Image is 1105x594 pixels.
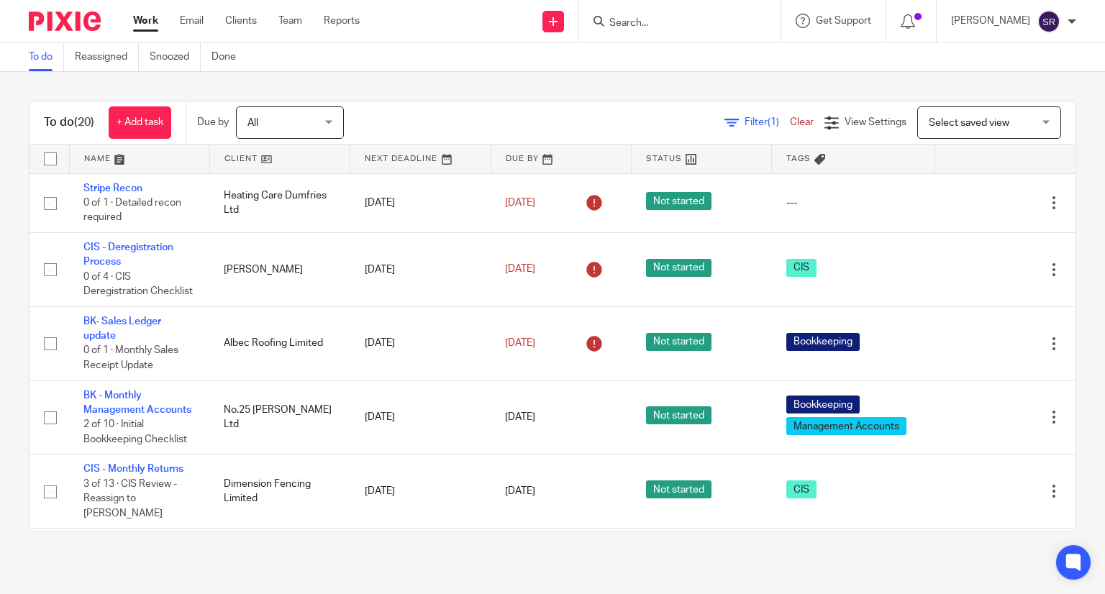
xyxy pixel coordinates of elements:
[350,232,491,306] td: [DATE]
[209,380,350,454] td: No.25 [PERSON_NAME] Ltd
[44,115,94,130] h1: To do
[83,198,181,223] span: 0 of 1 · Detailed recon required
[505,338,535,348] span: [DATE]
[646,480,711,498] span: Not started
[816,16,871,26] span: Get Support
[180,14,204,28] a: Email
[109,106,171,139] a: + Add task
[83,390,191,415] a: BK - Monthly Management Accounts
[212,43,247,71] a: Done
[929,118,1009,128] span: Select saved view
[150,43,201,71] a: Snoozed
[133,14,158,28] a: Work
[350,306,491,380] td: [DATE]
[83,464,183,474] a: CIS - Monthly Returns
[845,117,906,127] span: View Settings
[247,118,258,128] span: All
[83,346,178,371] span: 0 of 1 · Monthly Sales Receipt Update
[83,419,187,444] span: 2 of 10 · Initial Bookkeeping Checklist
[197,115,229,129] p: Due by
[786,155,811,163] span: Tags
[83,272,193,297] span: 0 of 4 · CIS Deregistration Checklist
[209,306,350,380] td: Albec Roofing Limited
[83,242,173,267] a: CIS - Deregistration Process
[324,14,360,28] a: Reports
[745,117,790,127] span: Filter
[505,265,535,275] span: [DATE]
[768,117,779,127] span: (1)
[646,192,711,210] span: Not started
[951,14,1030,28] p: [PERSON_NAME]
[74,116,94,128] span: (20)
[83,479,177,518] span: 3 of 13 · CIS Review - Reassign to [PERSON_NAME]
[646,259,711,277] span: Not started
[646,333,711,351] span: Not started
[786,259,817,277] span: CIS
[209,454,350,529] td: Dimension Fencing Limited
[505,412,535,422] span: [DATE]
[505,486,535,496] span: [DATE]
[786,196,921,210] div: ---
[1037,10,1060,33] img: svg%3E
[83,316,161,341] a: BK- Sales Ledger update
[209,232,350,306] td: [PERSON_NAME]
[209,529,350,588] td: The Perfect Arc Limited
[786,396,860,413] span: Bookkeeping
[786,333,860,351] span: Bookkeeping
[350,380,491,454] td: [DATE]
[786,417,906,435] span: Management Accounts
[505,198,535,208] span: [DATE]
[209,173,350,232] td: Heating Care Dumfries Ltd
[29,12,101,31] img: Pixie
[790,117,814,127] a: Clear
[350,529,491,588] td: [DATE]
[75,43,139,71] a: Reassigned
[83,183,142,193] a: Stripe Recon
[278,14,302,28] a: Team
[786,480,817,498] span: CIS
[608,17,737,30] input: Search
[225,14,257,28] a: Clients
[29,43,64,71] a: To do
[350,454,491,529] td: [DATE]
[350,173,491,232] td: [DATE]
[646,406,711,424] span: Not started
